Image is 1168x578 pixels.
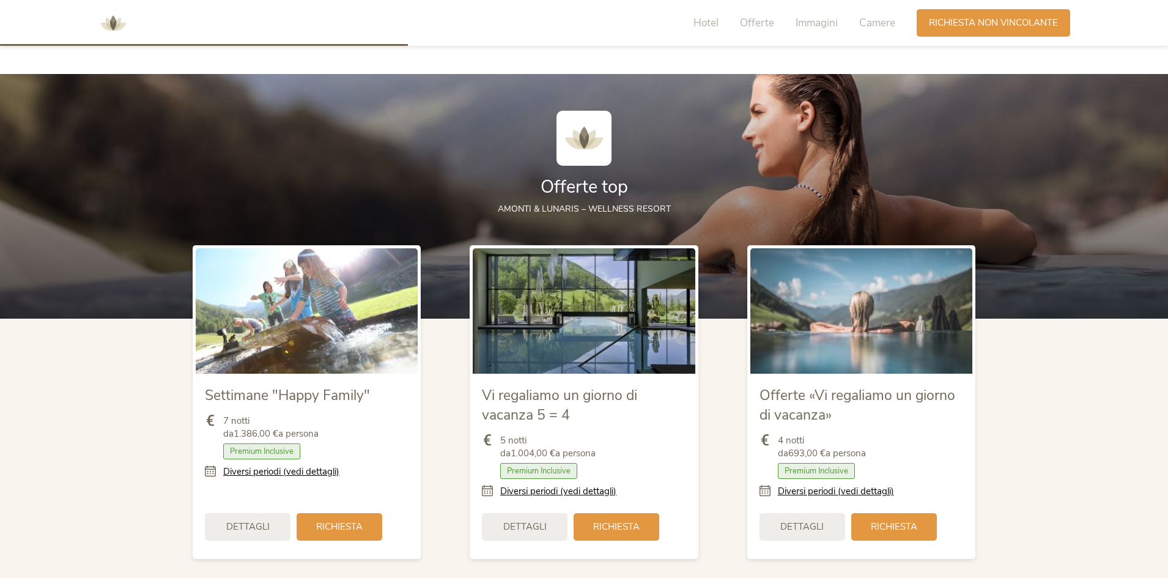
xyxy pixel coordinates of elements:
[503,521,547,533] span: Dettagli
[593,521,640,533] span: Richiesta
[541,175,628,199] span: Offerte top
[223,415,319,440] span: 7 notti da a persona
[778,485,894,498] a: Diversi periodi (vedi dettagli)
[226,521,270,533] span: Dettagli
[234,428,278,440] b: 1.386,00 €
[788,447,826,459] b: 693,00 €
[511,447,555,459] b: 1.004,00 €
[316,521,363,533] span: Richiesta
[223,465,339,478] a: Diversi periodi (vedi dettagli)
[500,463,577,479] span: Premium Inclusive
[740,16,774,30] span: Offerte
[778,434,866,460] span: 4 notti da a persona
[482,386,637,424] span: Vi regaliamo un giorno di vacanza 5 = 4
[859,16,895,30] span: Camere
[780,521,824,533] span: Dettagli
[871,521,917,533] span: Richiesta
[95,18,131,27] a: AMONTI & LUNARIS Wellnessresort
[95,5,131,42] img: AMONTI & LUNARIS Wellnessresort
[929,17,1058,29] span: Richiesta non vincolante
[693,16,719,30] span: Hotel
[196,248,418,373] img: Settimane "Happy Family"
[556,111,612,166] img: AMONTI & LUNARIS Wellnessresort
[473,248,695,373] img: Vi regaliamo un giorno di vacanza 5 = 4
[760,386,955,424] span: Offerte «Vi regaliamo un giorno di vacanza»
[778,463,855,479] span: Premium Inclusive
[500,434,596,460] span: 5 notti da a persona
[750,248,972,373] img: Offerte «Vi regaliamo un giorno di vacanza»
[223,443,300,459] span: Premium Inclusive
[205,386,370,405] span: Settimane "Happy Family"
[498,203,671,215] span: AMONTI & LUNARIS – wellness resort
[500,485,616,498] a: Diversi periodi (vedi dettagli)
[796,16,838,30] span: Immagini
